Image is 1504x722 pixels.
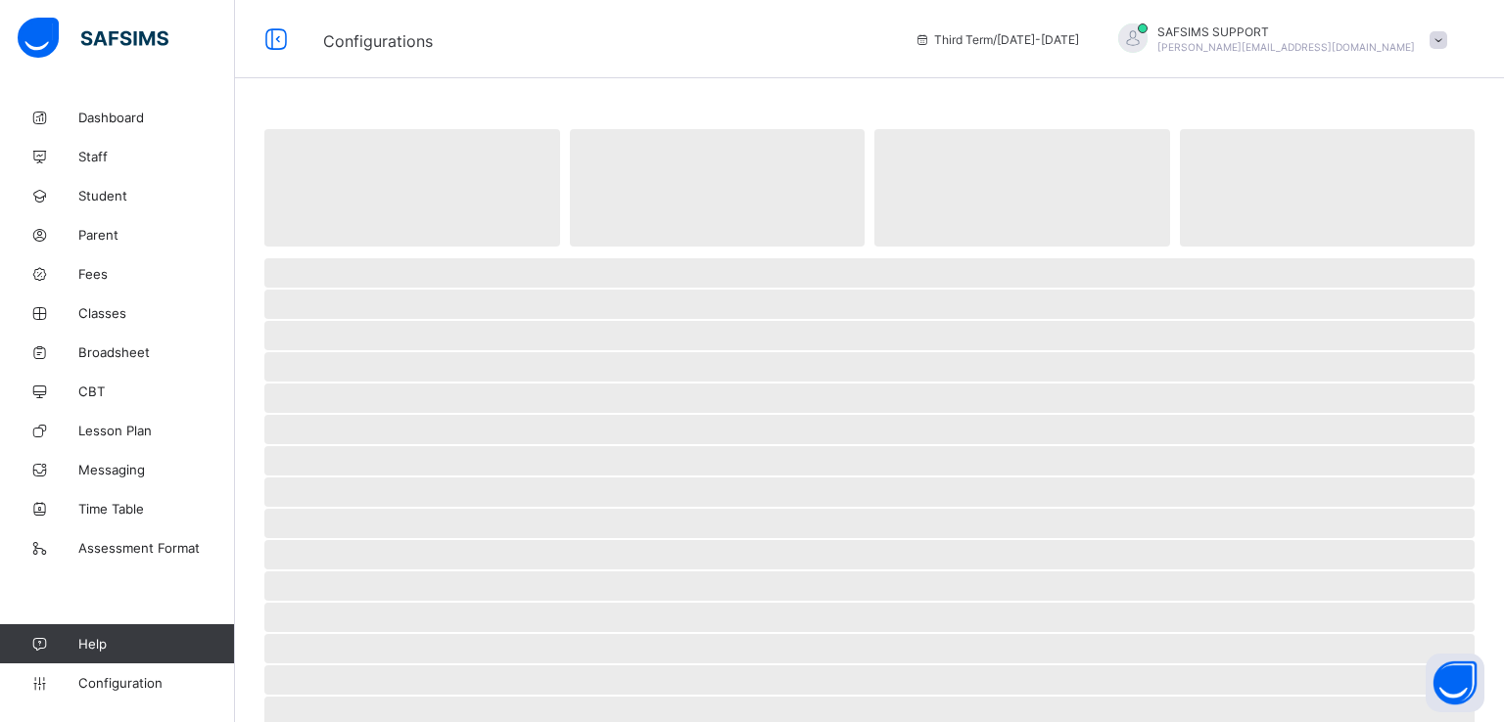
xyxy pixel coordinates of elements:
[264,321,1475,350] span: ‌
[78,110,235,125] span: Dashboard
[78,501,235,517] span: Time Table
[1180,129,1476,247] span: ‌
[264,352,1475,382] span: ‌
[570,129,866,247] span: ‌
[264,258,1475,288] span: ‌
[78,227,235,243] span: Parent
[78,305,235,321] span: Classes
[323,31,433,51] span: Configurations
[78,540,235,556] span: Assessment Format
[264,540,1475,569] span: ‌
[78,344,235,360] span: Broadsheet
[264,571,1475,601] span: ‌
[78,636,234,652] span: Help
[78,266,235,282] span: Fees
[78,462,235,477] span: Messaging
[264,665,1475,695] span: ‌
[1157,24,1415,39] span: SAFSIMS SUPPORT
[264,477,1475,507] span: ‌
[1157,41,1415,53] span: [PERSON_NAME][EMAIL_ADDRESS][DOMAIN_NAME]
[78,149,235,164] span: Staff
[264,509,1475,538] span: ‌
[264,384,1475,413] span: ‌
[1426,654,1484,712] button: Open asap
[78,423,235,438] span: Lesson Plan
[874,129,1170,247] span: ‌
[264,290,1475,319] span: ‌
[264,446,1475,475] span: ‌
[78,188,235,203] span: Student
[1099,23,1457,56] div: SAFSIMSSUPPORT
[915,32,1079,47] span: session/term information
[264,415,1475,444] span: ‌
[264,634,1475,663] span: ‌
[264,603,1475,632] span: ‌
[18,18,168,59] img: safsims
[264,129,560,247] span: ‌
[78,675,234,691] span: Configuration
[78,384,235,399] span: CBT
